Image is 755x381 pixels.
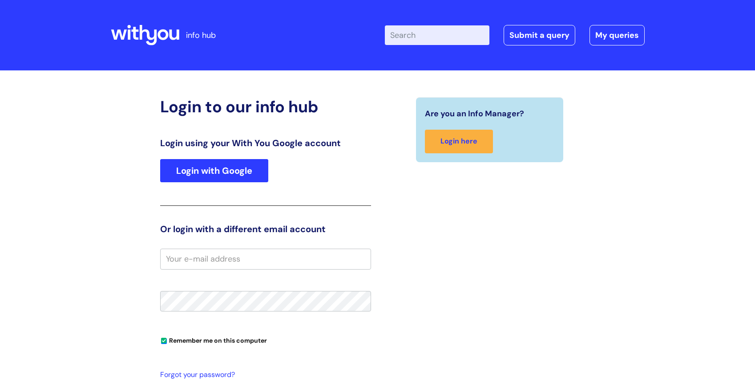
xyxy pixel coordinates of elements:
[589,25,645,45] a: My queries
[160,97,371,116] h2: Login to our info hub
[186,28,216,42] p: info hub
[161,338,167,344] input: Remember me on this computer
[425,130,493,153] a: Login here
[160,333,371,347] div: You can uncheck this option if you're logging in from a shared device
[160,335,267,344] label: Remember me on this computer
[160,249,371,269] input: Your e-mail address
[425,107,524,121] span: Are you an Info Manager?
[504,25,575,45] a: Submit a query
[160,224,371,234] h3: Or login with a different email account
[160,159,268,182] a: Login with Google
[160,138,371,148] h3: Login using your With You Google account
[385,25,489,45] input: Search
